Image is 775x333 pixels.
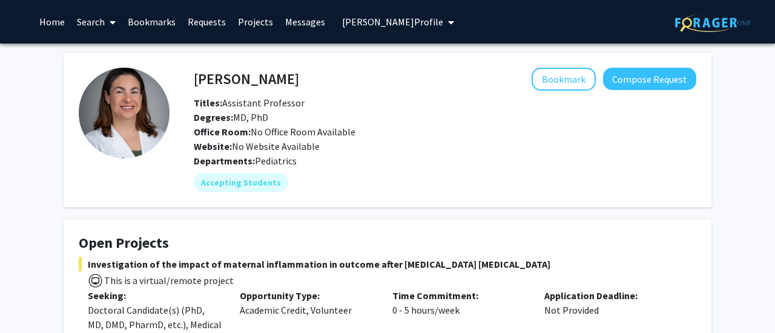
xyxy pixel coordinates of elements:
[240,288,374,303] p: Opportunity Type:
[544,288,678,303] p: Application Deadline:
[79,68,170,158] img: Profile Picture
[255,155,297,167] span: Pediatrics
[79,257,696,271] span: Investigation of the impact of maternal inflammation in outcome after [MEDICAL_DATA] [MEDICAL_DATA]
[194,68,299,90] h4: [PERSON_NAME]
[79,234,696,252] h4: Open Projects
[675,13,751,32] img: ForagerOne Logo
[182,1,232,43] a: Requests
[232,1,279,43] a: Projects
[194,111,268,123] span: MD, PhD
[194,140,320,152] span: No Website Available
[194,173,288,192] mat-chip: Accepting Students
[194,126,251,138] b: Office Room:
[194,155,255,167] b: Departments:
[88,288,222,303] p: Seeking:
[194,126,355,138] span: No Office Room Available
[392,288,526,303] p: Time Commitment:
[279,1,331,43] a: Messages
[342,16,443,28] span: [PERSON_NAME] Profile
[603,68,696,90] button: Compose Request to Elizabeth Wright-Jin
[194,97,222,109] b: Titles:
[194,140,232,152] b: Website:
[33,1,71,43] a: Home
[122,1,182,43] a: Bookmarks
[532,68,596,91] button: Add Elizabeth Wright-Jin to Bookmarks
[194,97,305,109] span: Assistant Professor
[103,274,234,286] span: This is a virtual/remote project
[194,111,233,123] b: Degrees:
[71,1,122,43] a: Search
